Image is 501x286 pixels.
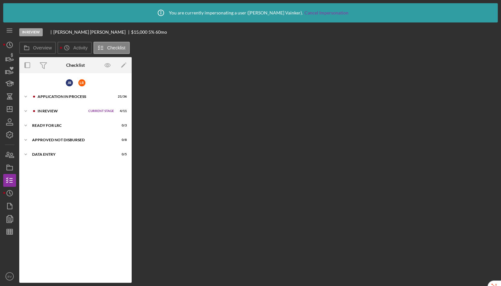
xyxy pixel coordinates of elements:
button: Activity [57,42,92,54]
a: Cancel Impersonation [304,10,348,15]
div: Approved Not Disbursed [32,138,111,142]
div: Application In Process [38,95,111,99]
div: 0 / 8 [115,138,127,142]
button: EV [3,270,16,283]
div: L R [78,79,85,86]
div: 5 % [148,30,154,35]
div: J R [66,79,73,86]
label: Overview [33,45,52,50]
div: You are currently impersonating a user ( [PERSON_NAME] Vainker ). [153,5,348,21]
label: Activity [73,45,87,50]
label: Checklist [107,45,126,50]
div: 0 / 3 [115,124,127,127]
div: 60 mo [155,30,167,35]
text: EV [8,275,12,278]
div: [PERSON_NAME] [PERSON_NAME] [53,30,131,35]
div: 0 / 5 [115,152,127,156]
div: Checklist [66,63,85,68]
button: Overview [19,42,56,54]
div: 4 / 11 [115,109,127,113]
div: Data Entry [32,152,111,156]
div: In Review [38,109,85,113]
div: Ready for LRC [32,124,111,127]
button: Checklist [93,42,130,54]
span: Current Stage [88,109,114,113]
span: $15,000 [131,29,147,35]
div: 21 / 36 [115,95,127,99]
div: In Review [19,28,43,36]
